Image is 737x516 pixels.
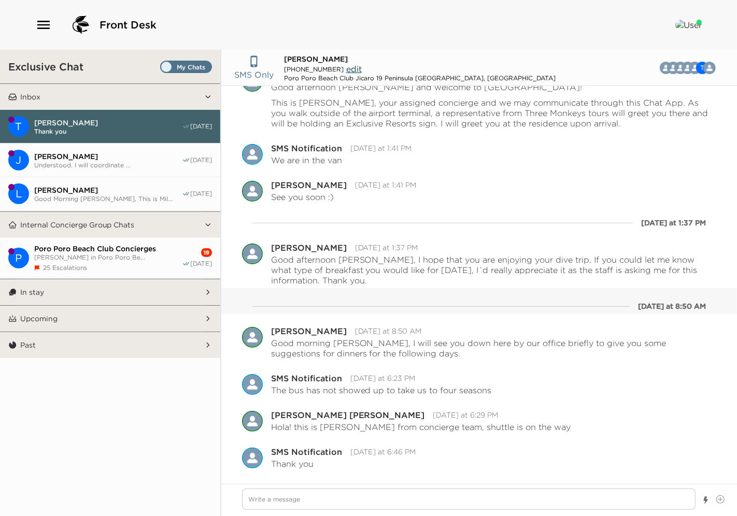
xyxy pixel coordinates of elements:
div: SMS Notification [242,374,263,395]
button: Internal Concierge Group Chats [17,212,204,238]
div: [DATE] at 8:50 AM [638,301,706,311]
div: Mario Fallas [242,243,263,264]
p: Good morning [PERSON_NAME], I will see you down here by our office briefly to give you some sugge... [271,338,716,359]
img: M [703,62,716,74]
span: Thank you [34,127,182,135]
p: Hola! this is [PERSON_NAME] from concierge team, shuttle is on the way [271,422,571,432]
p: Good afternoon [PERSON_NAME], I hope that you are enjoying your dive trip. If you could let me kn... [271,254,716,285]
img: User [675,20,702,30]
span: Poro Poro Beach Club Concierges [34,244,182,253]
span: [PERSON_NAME] [34,185,182,195]
div: Poro Poro Beach Club Jicaro 19 Peninsula [GEOGRAPHIC_DATA], [GEOGRAPHIC_DATA] [284,74,556,82]
img: E [242,181,263,202]
span: Understood. I will coordinate ... [34,161,182,169]
img: S [242,374,263,395]
div: SMS Notification [242,448,263,468]
div: Mario Fallas [703,62,716,74]
div: [PERSON_NAME] [PERSON_NAME] [271,411,425,419]
img: M [242,411,263,432]
p: See you soon :) [271,192,334,202]
div: J [8,150,29,170]
div: Leah Teichholtz [8,183,29,204]
time: 2025-08-30T19:37:44.418Z [355,243,418,252]
time: 2025-08-29T19:41:18.880Z [355,180,417,190]
img: S [242,144,263,165]
div: SMS Notification [242,144,263,165]
div: [PERSON_NAME] [271,181,347,189]
time: 2025-09-01T00:46:46.515Z [350,447,416,456]
span: [DATE] [190,190,212,198]
span: [PERSON_NAME] [284,54,348,64]
div: SMS Notification [271,144,342,152]
button: Upcoming [17,306,204,332]
time: 2025-09-01T00:29:34.722Z [433,410,499,420]
p: We are in the van [271,155,342,165]
span: Front Desk [100,18,157,32]
p: This is [PERSON_NAME], your assigned concierge and we may communicate through this Chat App. As y... [271,97,716,128]
h3: Exclusive Chat [8,60,83,73]
button: MTEMKTV [677,58,724,78]
button: Inbox [17,84,204,110]
p: Thank you [271,458,314,469]
div: [PERSON_NAME] [271,327,347,335]
div: Elisa Viellard [242,181,263,202]
p: SMS Only [234,68,274,81]
label: Set all destinations [160,61,212,73]
span: [PERSON_NAME] [34,152,182,161]
span: [DATE] [190,260,212,268]
div: [PERSON_NAME] [271,243,347,252]
div: T [8,116,29,137]
div: Tony McCLinton [8,116,29,137]
button: In stay [17,279,204,305]
p: Inbox [20,92,40,102]
button: Show templates [702,491,710,509]
div: SMS Notification [271,448,342,456]
span: Good Morning [PERSON_NAME], This is Mil... [34,195,182,203]
p: In stay [20,288,44,297]
img: M [242,243,263,264]
span: edit [346,64,362,74]
span: [PERSON_NAME] in Poro Poro Be... [34,253,182,261]
time: 2025-09-01T00:23:52.433Z [350,374,416,383]
span: [DATE] [190,122,212,131]
span: 25 Escalations [43,264,87,271]
div: 19 [201,248,212,257]
p: Upcoming [20,314,58,323]
div: Miller Contreras Canales [242,411,263,432]
img: M [242,327,263,348]
time: 2025-08-29T19:41:03.835Z [350,144,412,153]
img: S [242,448,263,468]
span: [PHONE_NUMBER] [284,65,344,73]
p: Past [20,340,36,350]
p: The bus has not showed up to take us to four seasons [271,385,492,395]
p: Internal Concierge Group Chats [20,220,135,230]
div: [DATE] at 1:37 PM [641,218,706,228]
img: logo [68,12,93,37]
span: [DATE] [190,156,212,164]
div: Poro Poro Beach Club [8,248,29,268]
button: Past [17,332,204,358]
div: Jessica Kartzinel [8,150,29,170]
span: [PERSON_NAME] [34,118,182,127]
p: Good afternoon [PERSON_NAME] and welcome to [GEOGRAPHIC_DATA]! [271,82,583,92]
div: Mario Fallas [242,327,263,348]
time: 2025-08-31T14:50:28.805Z [355,326,422,336]
div: L [8,183,29,204]
div: P [8,248,29,268]
div: SMS Notification [271,374,342,382]
textarea: Write a message [242,489,696,510]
